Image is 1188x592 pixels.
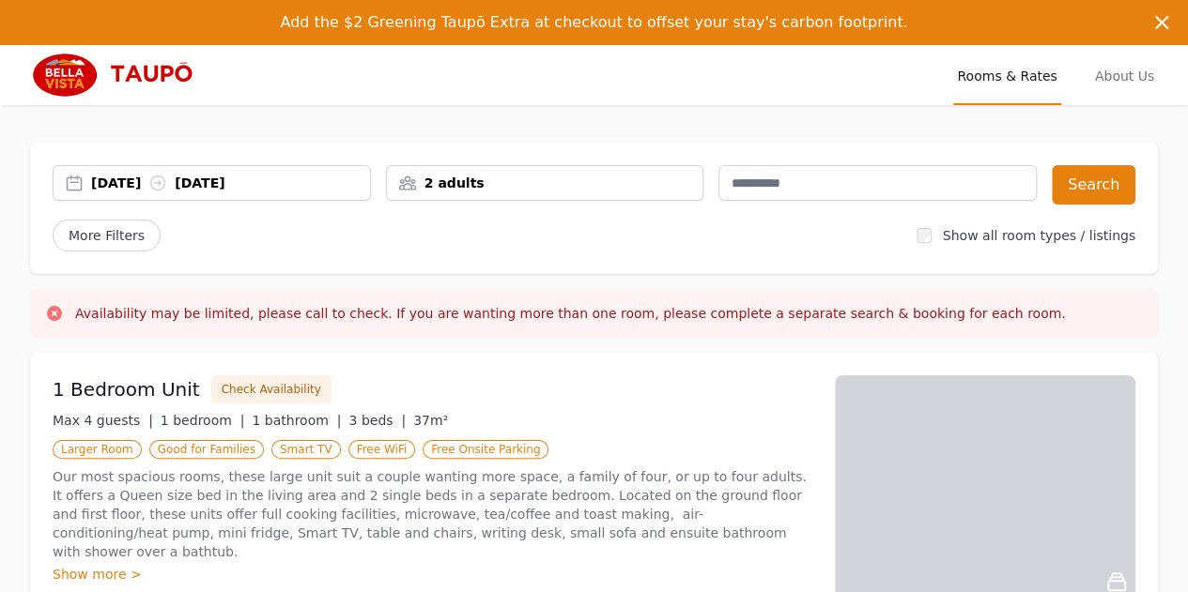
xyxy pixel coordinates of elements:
[53,565,812,584] div: Show more >
[75,304,1066,323] h3: Availability may be limited, please call to check. If you are wanting more than one room, please ...
[423,440,548,459] span: Free Onsite Parking
[413,413,448,428] span: 37m²
[53,440,142,459] span: Larger Room
[387,174,703,192] div: 2 adults
[1091,45,1158,105] a: About Us
[252,413,341,428] span: 1 bathroom |
[211,375,332,403] button: Check Availability
[149,440,264,459] span: Good for Families
[271,440,341,459] span: Smart TV
[53,467,812,561] p: Our most spacious rooms, these large unit suit a couple wanting more space, a family of four, or ...
[53,376,200,402] h3: 1 Bedroom Unit
[161,413,245,428] span: 1 bedroom |
[30,53,211,98] img: Bella Vista Taupo
[1052,165,1135,205] button: Search
[953,45,1060,105] a: Rooms & Rates
[91,174,370,192] div: [DATE] [DATE]
[53,413,153,428] span: Max 4 guests |
[280,13,907,31] span: Add the $2 Greening Taupō Extra at checkout to offset your stay's carbon footprint.
[943,228,1135,243] label: Show all room types / listings
[53,220,161,251] span: More Filters
[348,440,416,459] span: Free WiFi
[348,413,406,428] span: 3 beds |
